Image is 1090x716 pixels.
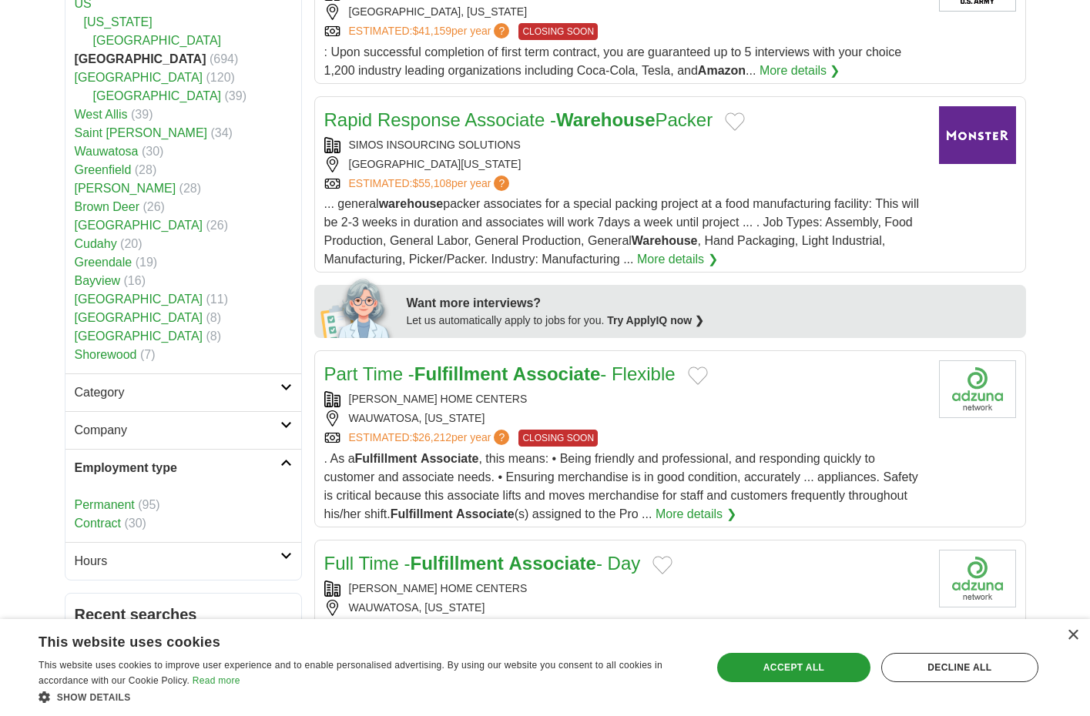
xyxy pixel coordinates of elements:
strong: Associate [421,452,479,465]
span: (11) [206,293,228,306]
span: : Upon successful completion of first term contract, you are guaranteed up to 5 interviews with y... [324,45,902,77]
a: [US_STATE] [84,15,153,28]
a: Shorewood [75,348,137,361]
strong: [GEOGRAPHIC_DATA] [75,52,206,65]
span: . As a , this means: • Being friendly and professional, and responding quickly to customer and as... [324,452,918,520]
h2: Employment type [75,459,280,477]
div: [PERSON_NAME] HOME CENTERS [324,580,927,597]
div: [GEOGRAPHIC_DATA], [US_STATE] [324,4,927,20]
h2: Category [75,383,280,402]
span: (16) [124,274,146,287]
span: $26,212 [412,431,451,443]
a: Part Time -Fulfillment Associate- Flexible [324,363,676,384]
div: Show details [39,689,692,704]
span: (8) [206,330,222,343]
span: CLOSING SOON [518,23,598,40]
h2: Company [75,421,280,440]
strong: Amazon [698,64,746,77]
img: Company logo [939,106,1016,164]
span: (39) [131,108,153,121]
span: (19) [136,256,157,269]
img: Company logo [939,550,1016,607]
div: Want more interviews? [407,294,1017,313]
div: SIMOS INSOURCING SOLUTIONS [324,137,927,153]
a: Read more, opens a new window [193,675,240,686]
a: Cudahy [75,237,117,250]
span: This website uses cookies to improve user experience and to enable personalised advertising. By u... [39,660,662,686]
span: (26) [206,219,228,232]
a: Brown Deer [75,200,139,213]
strong: Associate [509,553,596,574]
button: Add to favorite jobs [688,366,708,385]
a: Greenfield [75,163,132,176]
span: (95) [138,498,159,511]
a: Company [65,411,301,449]
a: More details ❯ [760,62,840,80]
span: (8) [206,311,222,324]
a: [PERSON_NAME] [75,182,176,195]
span: CLOSING SOON [518,430,598,447]
span: $41,159 [412,25,451,37]
h2: Hours [75,552,280,570]
strong: Fulfillment [414,363,508,384]
a: [GEOGRAPHIC_DATA] [75,330,203,343]
a: Rapid Response Associate -WarehousePacker [324,109,713,130]
span: $55,108 [412,177,451,189]
span: Show details [57,692,131,703]
div: [PERSON_NAME] HOME CENTERS [324,391,927,407]
a: Greendale [75,256,132,269]
strong: Associate [513,363,600,384]
a: Full Time -Fulfillment Associate- Day [324,553,641,574]
h2: Recent searches [75,603,292,626]
a: [GEOGRAPHIC_DATA] [75,71,203,84]
span: (28) [179,182,201,195]
a: More details ❯ [637,250,718,269]
div: [GEOGRAPHIC_DATA][US_STATE] [324,156,927,172]
strong: Associate [456,507,515,520]
a: [GEOGRAPHIC_DATA] [93,34,222,47]
a: Employment type [65,449,301,487]
button: Add to favorite jobs [725,112,745,131]
a: [GEOGRAPHIC_DATA] [93,89,222,102]
a: ESTIMATED:$55,108per year? [349,176,513,192]
div: Close [1067,630,1078,641]
strong: Fulfillment [391,507,453,520]
a: Category [65,373,301,411]
span: ? [494,176,509,191]
div: Let us automatically apply to jobs for you. [407,313,1017,329]
a: Try ApplyIQ now ❯ [607,314,704,326]
span: ? [494,23,509,38]
span: (28) [135,163,156,176]
strong: Fulfillment [411,553,504,574]
a: Bayview [75,274,121,287]
span: (30) [124,517,146,530]
a: West Allis [75,108,128,121]
span: (34) [210,126,232,139]
strong: Warehouse [556,109,655,130]
span: ? [494,430,509,445]
a: Permanent [75,498,135,511]
span: (30) [142,145,163,158]
span: (120) [206,71,235,84]
img: apply-iq-scientist.png [320,276,395,338]
a: [GEOGRAPHIC_DATA] [75,311,203,324]
span: (694) [210,52,238,65]
div: WAUWATOSA, [US_STATE] [324,600,927,616]
a: [GEOGRAPHIC_DATA] [75,219,203,232]
div: This website uses cookies [39,628,653,651]
a: Saint [PERSON_NAME] [75,126,208,139]
button: Add to favorite jobs [652,556,672,574]
span: (20) [120,237,142,250]
a: [GEOGRAPHIC_DATA] [75,293,203,306]
a: ESTIMATED:$26,212per year? [349,430,513,447]
img: Company logo [939,360,1016,418]
span: ... general packer associates for a special packing project at a food manufacturing facility: Thi... [324,197,920,266]
a: Hours [65,542,301,580]
span: (7) [140,348,156,361]
strong: warehouse [379,197,444,210]
a: More details ❯ [656,505,736,524]
div: Accept all [717,653,870,682]
a: Wauwatosa [75,145,139,158]
strong: Fulfillment [355,452,418,465]
a: ESTIMATED:$41,159per year? [349,23,513,40]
